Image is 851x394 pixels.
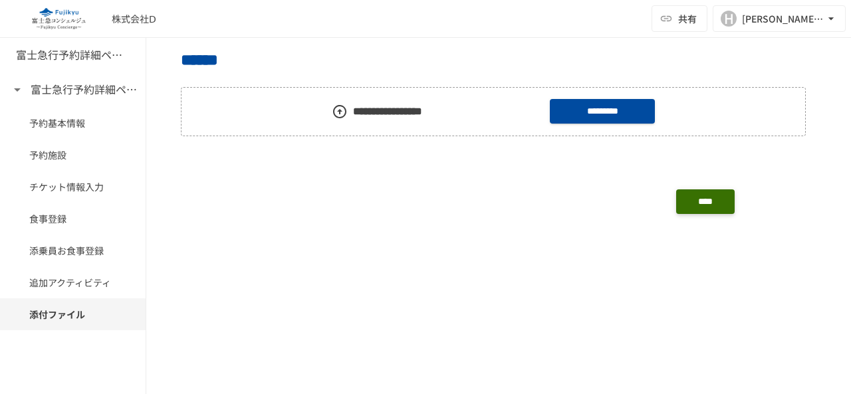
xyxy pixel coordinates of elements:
[112,12,156,26] div: 株式会社Ⅾ
[29,211,116,226] span: 食事登録
[742,11,824,27] div: [PERSON_NAME][EMAIL_ADDRESS][DOMAIN_NAME]
[16,47,122,64] h6: 富士急行予約詳細ページ
[16,8,101,29] img: eQeGXtYPV2fEKIA3pizDiVdzO5gJTl2ahLbsPaD2E4R
[29,307,116,322] span: 添付ファイル
[29,179,116,194] span: チケット情報入力
[678,11,697,26] span: 共有
[721,11,737,27] div: H
[29,243,116,258] span: 添乗員お食事登録
[713,5,846,32] button: H[PERSON_NAME][EMAIL_ADDRESS][DOMAIN_NAME]
[652,5,707,32] button: 共有
[29,275,116,290] span: 追加アクティビティ
[29,148,116,162] span: 予約施設
[31,81,137,98] h6: 富士急行予約詳細ページ
[29,116,116,130] span: 予約基本情報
